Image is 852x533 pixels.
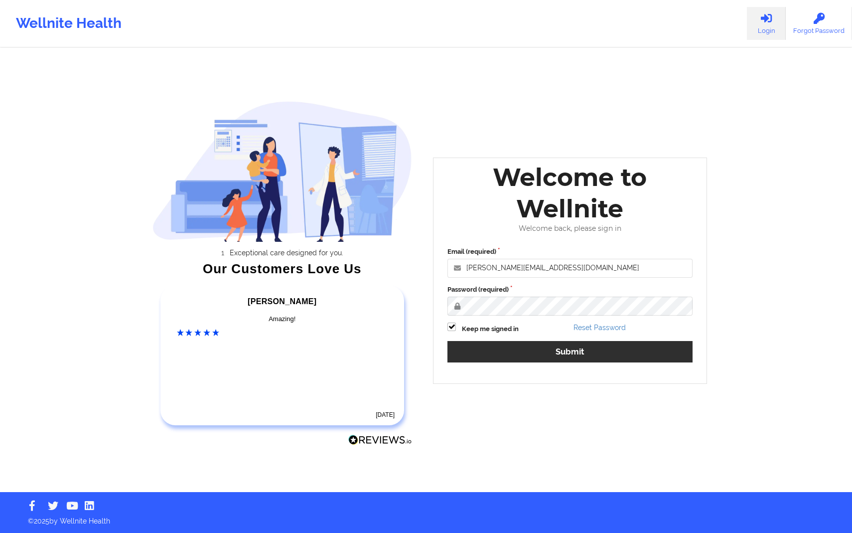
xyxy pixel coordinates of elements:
[447,247,693,257] label: Email (required)
[447,285,693,295] label: Password (required)
[747,7,786,40] a: Login
[440,224,700,233] div: Welcome back, please sign in
[248,297,316,306] span: [PERSON_NAME]
[21,509,831,526] p: © 2025 by Wellnite Health
[348,435,412,445] img: Reviews.io Logo
[786,7,852,40] a: Forgot Password
[161,249,412,257] li: Exceptional care designed for you.
[462,324,519,334] label: Keep me signed in
[573,324,626,332] a: Reset Password
[152,101,413,242] img: wellnite-auth-hero_200.c722682e.png
[447,259,693,278] input: Email address
[348,435,412,448] a: Reviews.io Logo
[447,341,693,362] button: Submit
[376,411,395,418] time: [DATE]
[177,314,388,324] div: Amazing!
[152,264,413,274] div: Our Customers Love Us
[440,162,700,224] div: Welcome to Wellnite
